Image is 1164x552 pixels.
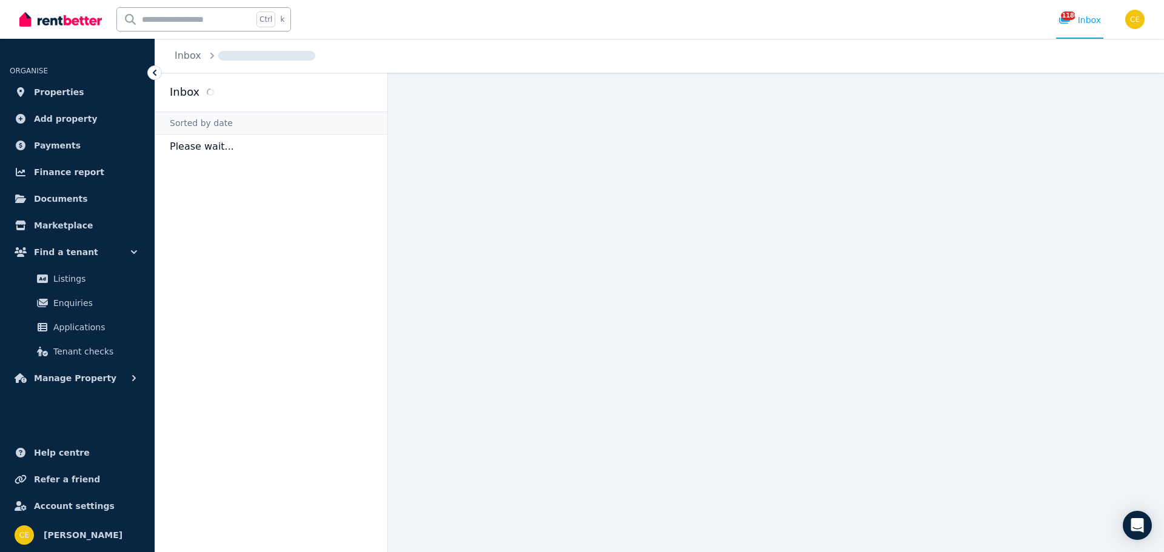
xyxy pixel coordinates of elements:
[175,50,201,61] a: Inbox
[53,271,135,286] span: Listings
[15,315,140,339] a: Applications
[155,135,387,159] p: Please wait...
[53,344,135,359] span: Tenant checks
[1123,511,1152,540] div: Open Intercom Messenger
[10,467,145,491] a: Refer a friend
[34,499,115,513] span: Account settings
[53,320,135,334] span: Applications
[34,218,93,233] span: Marketplace
[10,67,48,75] span: ORGANISE
[10,441,145,465] a: Help centre
[256,12,275,27] span: Ctrl
[44,528,122,542] span: [PERSON_NAME]
[34,445,90,460] span: Help centre
[10,213,145,238] a: Marketplace
[1125,10,1145,29] img: Chris Ellsmore
[34,371,116,385] span: Manage Property
[15,291,140,315] a: Enquiries
[10,494,145,518] a: Account settings
[10,107,145,131] a: Add property
[1059,14,1101,26] div: Inbox
[34,85,84,99] span: Properties
[1061,12,1075,20] span: 11180
[155,111,387,135] div: Sorted by date
[10,187,145,211] a: Documents
[34,191,88,206] span: Documents
[15,267,140,291] a: Listings
[15,339,140,364] a: Tenant checks
[10,133,145,158] a: Payments
[34,165,104,179] span: Finance report
[280,15,284,24] span: k
[10,366,145,390] button: Manage Property
[34,472,100,487] span: Refer a friend
[10,160,145,184] a: Finance report
[170,84,199,101] h2: Inbox
[10,80,145,104] a: Properties
[34,138,81,153] span: Payments
[53,296,135,310] span: Enquiries
[19,10,102,28] img: RentBetter
[34,245,98,259] span: Find a tenant
[155,39,330,73] nav: Breadcrumb
[15,525,34,545] img: Chris Ellsmore
[34,111,98,126] span: Add property
[10,240,145,264] button: Find a tenant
